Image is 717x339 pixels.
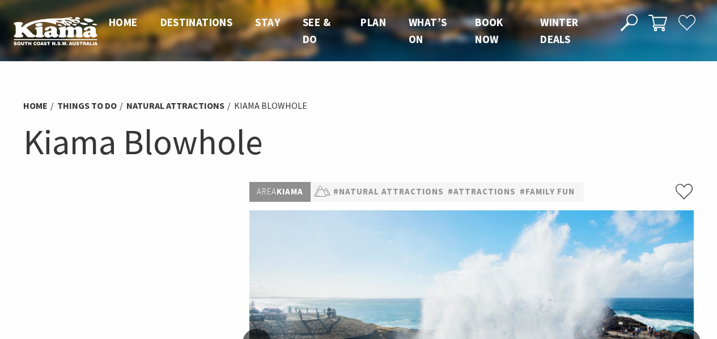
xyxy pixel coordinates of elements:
a: #Attractions [448,185,516,199]
span: Destinations [160,15,233,29]
span: Stay [255,15,280,29]
span: What’s On [409,15,447,46]
a: Home [23,100,48,112]
span: Plan [360,15,386,29]
h1: Kiama Blowhole [23,119,694,165]
span: Winter Deals [540,15,578,46]
p: Kiama [249,182,311,202]
a: Things To Do [57,100,117,112]
a: #Family Fun [520,185,575,199]
span: Home [109,15,138,29]
a: Natural Attractions [126,100,224,112]
nav: Main Menu [97,14,608,48]
img: Kiama Logo [14,16,97,45]
li: Kiama Blowhole [234,99,307,113]
a: #Natural Attractions [333,185,444,199]
span: See & Do [303,15,330,46]
span: Area [257,186,277,197]
span: Book now [475,15,503,46]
